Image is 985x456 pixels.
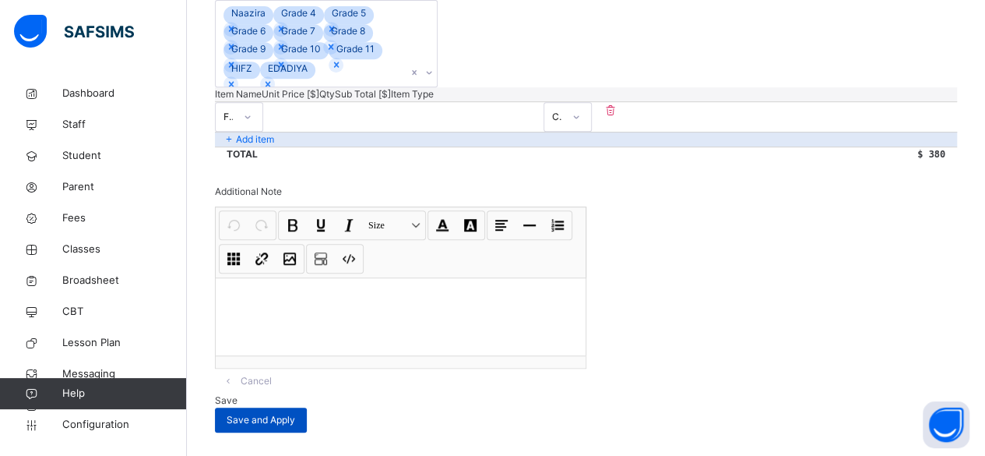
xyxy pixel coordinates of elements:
[220,212,247,239] button: Undo
[223,110,234,124] div: Fees
[62,335,187,351] span: Lesson Plan
[273,42,329,56] div: Grade 10
[220,246,247,272] button: Table
[227,147,258,161] p: Total
[62,86,187,101] span: Dashboard
[364,212,424,239] button: Size
[319,87,335,101] p: Qty
[260,62,315,76] div: EDADIYA
[273,24,323,38] div: Grade 7
[324,6,374,20] div: Grade 5
[516,212,543,239] button: Horizontal line
[276,246,303,272] button: Image
[262,87,319,101] p: Unit Price [ $ ]
[215,394,237,406] span: Save
[280,212,306,239] button: Bold
[62,117,187,133] span: Staff
[14,15,134,48] img: safsims
[544,212,571,239] button: List
[215,186,282,197] span: Additional Note
[223,62,260,76] div: HIFZ
[62,417,186,433] span: Configuration
[227,413,295,427] span: Save and Apply
[488,212,515,239] button: Align
[62,273,187,288] span: Broadsheet
[917,149,945,160] span: $ 380
[923,401,969,448] button: Open asap
[248,246,275,272] button: Link
[552,110,563,124] div: Compulsory
[329,42,382,56] div: Grade 11
[62,210,187,226] span: Fees
[335,87,391,101] p: Sub Total [ $ ]
[62,179,187,195] span: Parent
[308,212,334,239] button: Underline
[336,246,362,272] button: Code view
[273,6,324,20] div: Grade 4
[62,304,187,320] span: CBT
[241,374,272,388] span: Cancel
[62,242,187,257] span: Classes
[323,24,373,38] div: Grade 8
[236,133,274,147] p: Add item
[336,212,362,239] button: Italic
[62,386,186,401] span: Help
[457,212,484,239] button: Highlight Color
[308,246,334,272] button: Show blocks
[391,87,434,101] p: Item Type
[215,87,262,101] p: Item Name
[62,366,187,382] span: Messaging
[223,24,273,38] div: Grade 6
[429,212,456,239] button: Font Color
[62,148,187,164] span: Student
[223,6,273,20] div: Naazira
[223,42,273,56] div: Grade 9
[248,212,275,239] button: Redo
